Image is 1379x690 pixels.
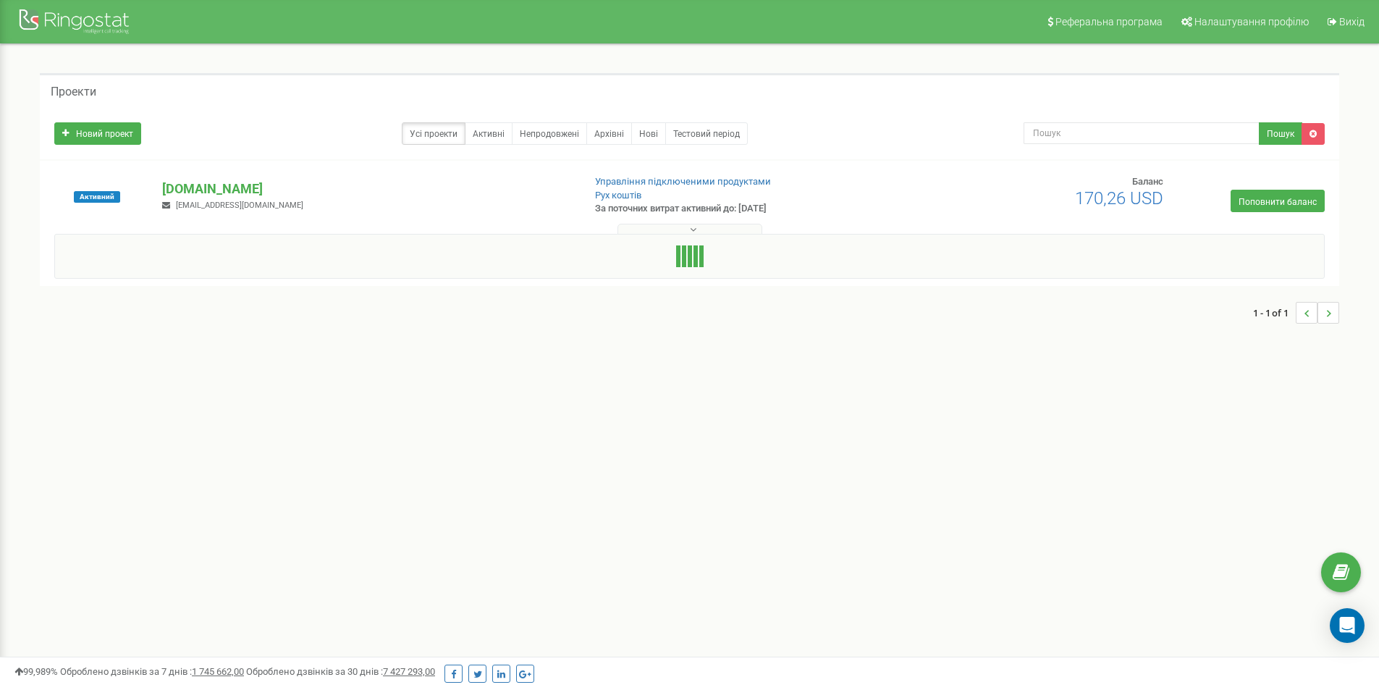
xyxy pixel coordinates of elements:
font: За поточних витрат активний до: [DATE] [595,203,767,214]
a: Активні [465,122,513,145]
a: Архівні [586,122,632,145]
button: Пошук [1259,122,1302,145]
font: Оброблено дзвінків за 7 днів : [60,666,192,677]
font: 99,989% [23,666,58,677]
a: Поповнити баланс [1231,190,1325,212]
font: Пошук [1267,129,1294,139]
font: [EMAIL_ADDRESS][DOMAIN_NAME] [176,201,303,210]
font: 1 745 662,00 [192,666,244,677]
font: Баланс [1132,176,1163,187]
a: Нові [631,122,666,145]
font: Налаштування профілю [1194,16,1309,28]
a: Рух коштів [595,190,641,201]
div: Open Intercom Messenger [1330,608,1365,643]
a: Усі проекти [402,122,465,145]
font: Непродовжені [520,129,579,139]
a: Тестовий період [665,122,748,145]
font: [DOMAIN_NAME] [162,181,263,196]
input: Пошук [1024,122,1260,144]
a: Непродовжені [512,122,587,145]
nav: ... [1253,287,1339,338]
font: 1 - 1 of 1 [1253,306,1289,319]
font: Нові [639,129,658,139]
font: Активний [80,193,114,201]
font: Активні [473,129,505,139]
font: Новий проект [76,129,133,139]
font: Архівні [594,129,624,139]
font: 7 427 293,00 [383,666,435,677]
a: Новий проект [54,122,141,145]
font: Усі проекти [410,129,457,139]
font: Тестовий період [673,129,740,139]
font: 170,26 USD [1075,188,1163,209]
font: Реферальна програма [1055,16,1163,28]
font: Поповнити баланс [1239,196,1317,206]
font: Вихід [1339,16,1365,28]
font: Оброблено дзвінків за 30 днів : [246,666,383,677]
a: Управління підключеними продуктами [595,176,771,187]
font: Проекти [51,85,96,98]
